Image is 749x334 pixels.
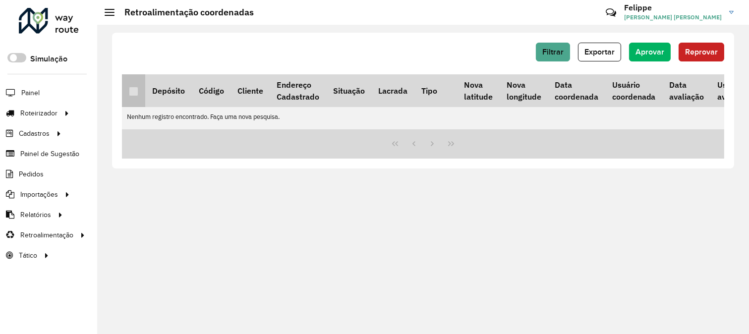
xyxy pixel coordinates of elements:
span: Reprovar [685,48,718,56]
span: Roteirizador [20,108,58,118]
th: Tipo [414,74,444,107]
span: Painel [21,88,40,98]
span: Pedidos [19,169,44,179]
th: Cliente [230,74,270,107]
span: Filtrar [542,48,564,56]
span: Retroalimentação [20,230,73,240]
span: Exportar [584,48,615,56]
th: Data avaliação [662,74,710,107]
span: Tático [19,250,37,261]
th: Depósito [145,74,191,107]
th: Situação [326,74,371,107]
th: Data coordenada [548,74,605,107]
th: Lacrada [371,74,414,107]
button: Filtrar [536,43,570,61]
span: [PERSON_NAME] [PERSON_NAME] [624,13,722,22]
span: Cadastros [19,128,50,139]
span: Importações [20,189,58,200]
span: Aprovar [635,48,664,56]
label: Simulação [30,53,67,65]
button: Aprovar [629,43,671,61]
th: Usuário coordenada [605,74,662,107]
button: Reprovar [679,43,724,61]
th: Código [192,74,230,107]
span: Relatórios [20,210,51,220]
th: Nova latitude [458,74,500,107]
th: Endereço Cadastrado [270,74,326,107]
h2: Retroalimentação coordenadas [115,7,254,18]
th: Nova longitude [500,74,548,107]
span: Painel de Sugestão [20,149,79,159]
h3: Felippe [624,3,722,12]
button: Exportar [578,43,621,61]
a: Contato Rápido [600,2,622,23]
